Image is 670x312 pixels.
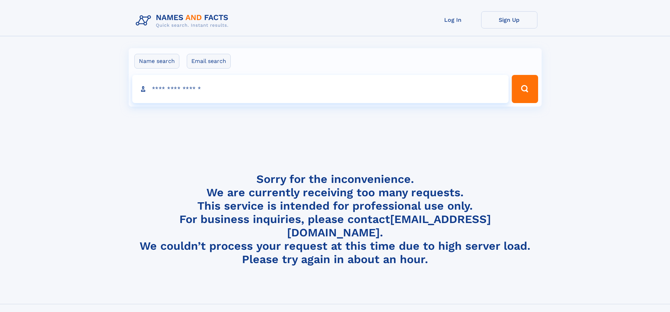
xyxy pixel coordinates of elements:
[132,75,509,103] input: search input
[425,11,481,28] a: Log In
[133,11,234,30] img: Logo Names and Facts
[187,54,231,69] label: Email search
[134,54,179,69] label: Name search
[512,75,538,103] button: Search Button
[287,212,491,239] a: [EMAIL_ADDRESS][DOMAIN_NAME]
[133,172,537,266] h4: Sorry for the inconvenience. We are currently receiving too many requests. This service is intend...
[481,11,537,28] a: Sign Up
